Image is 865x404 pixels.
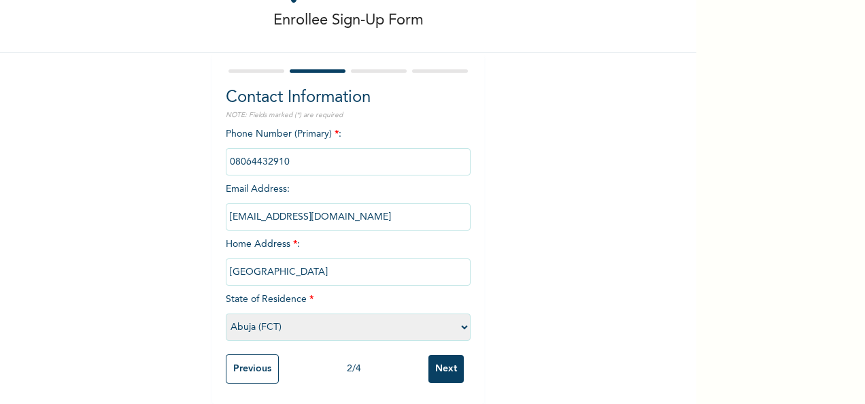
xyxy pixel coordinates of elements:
div: 2 / 4 [279,362,428,376]
input: Enter home address [226,258,471,286]
h2: Contact Information [226,86,471,110]
input: Enter Primary Phone Number [226,148,471,175]
span: Home Address : [226,239,471,277]
span: Email Address : [226,184,471,222]
span: State of Residence [226,294,471,332]
p: Enrollee Sign-Up Form [273,10,424,32]
input: Enter email Address [226,203,471,231]
p: NOTE: Fields marked (*) are required [226,110,471,120]
span: Phone Number (Primary) : [226,129,471,167]
input: Previous [226,354,279,384]
input: Next [428,355,464,383]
